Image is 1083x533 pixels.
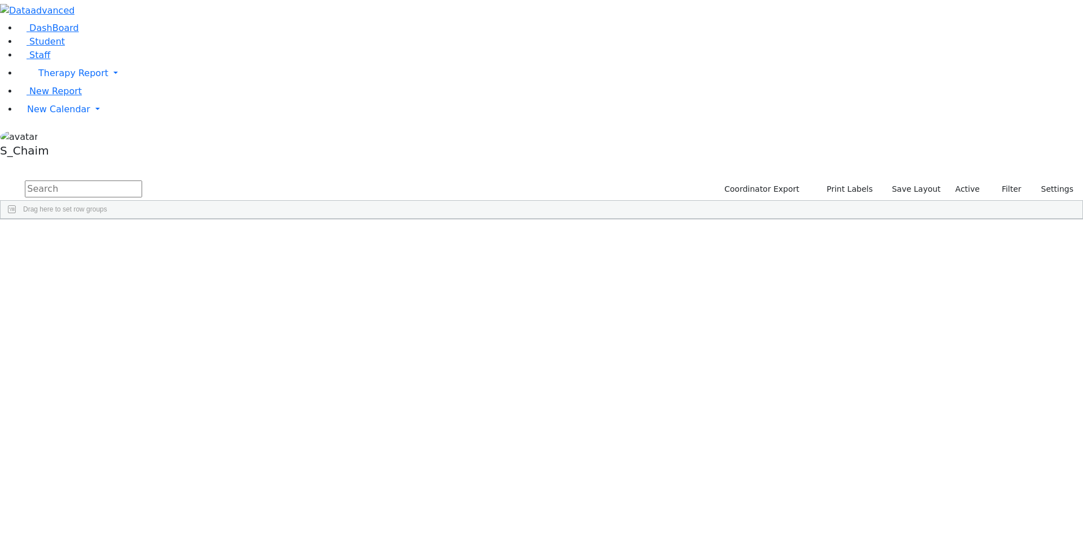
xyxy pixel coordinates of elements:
a: DashBoard [18,23,79,33]
a: Therapy Report [18,62,1083,85]
span: New Calendar [27,104,90,114]
span: New Report [29,86,82,96]
a: Student [18,36,65,47]
input: Search [25,180,142,197]
label: Active [950,180,985,198]
button: Coordinator Export [717,180,804,198]
span: Drag here to set row groups [23,205,107,213]
a: Staff [18,50,50,60]
span: Therapy Report [38,68,108,78]
span: DashBoard [29,23,79,33]
button: Save Layout [887,180,945,198]
span: Staff [29,50,50,60]
span: Student [29,36,65,47]
button: Filter [987,180,1027,198]
a: New Calendar [18,98,1083,121]
button: Settings [1027,180,1078,198]
button: Print Labels [813,180,878,198]
a: New Report [18,86,82,96]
